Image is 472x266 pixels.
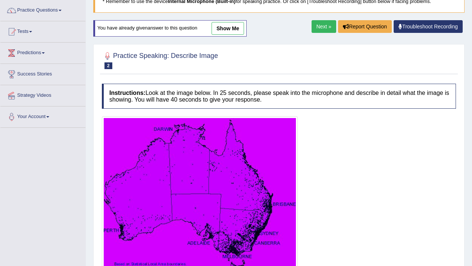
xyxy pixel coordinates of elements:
[0,21,85,40] a: Tests
[102,50,218,69] h2: Practice Speaking: Describe Image
[394,20,463,33] a: Troubleshoot Recording
[109,90,146,96] b: Instructions:
[93,20,247,37] div: You have already given answer to this question
[102,84,456,109] h4: Look at the image below. In 25 seconds, please speak into the microphone and describe in detail w...
[0,85,85,104] a: Strategy Videos
[312,20,336,33] a: Next »
[338,20,392,33] button: Report Question
[0,43,85,61] a: Predictions
[212,22,244,35] a: show me
[0,64,85,83] a: Success Stories
[0,106,85,125] a: Your Account
[104,62,112,69] span: 2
